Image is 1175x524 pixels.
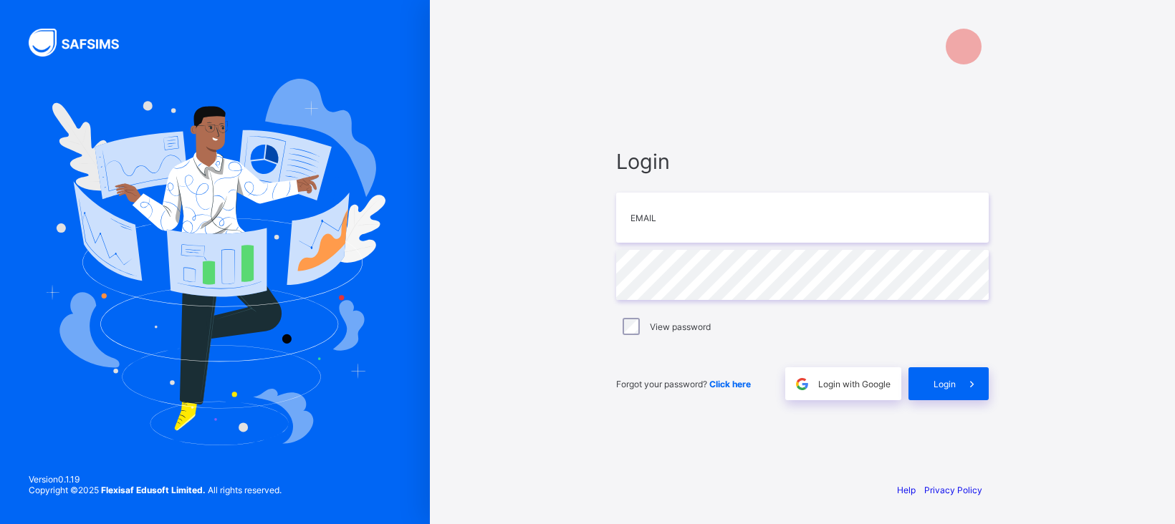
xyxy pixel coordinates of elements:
span: Login [934,379,956,389]
img: Hero Image [44,79,385,445]
a: Privacy Policy [924,485,982,495]
label: View password [650,321,711,332]
span: Forgot your password? [616,379,751,389]
span: Login [616,149,989,174]
a: Help [897,485,916,495]
span: Copyright © 2025 All rights reserved. [29,485,282,495]
span: Version 0.1.19 [29,474,282,485]
a: Click here [709,379,751,389]
img: google.396cfc9801f0270233282035f929180a.svg [794,376,810,392]
strong: Flexisaf Edusoft Limited. [101,485,206,495]
span: Login with Google [818,379,891,389]
img: SAFSIMS Logo [29,29,136,57]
